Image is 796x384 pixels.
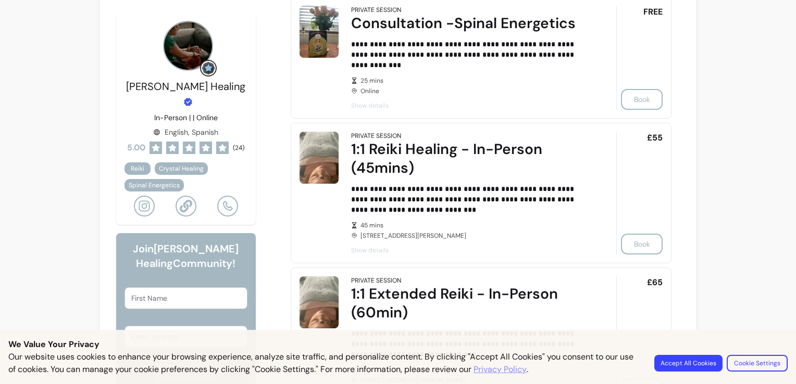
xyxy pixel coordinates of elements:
[727,355,788,372] button: Cookie Settings
[125,241,247,271] h6: Join [PERSON_NAME] Healing Community!
[351,101,588,110] span: Show details
[159,164,204,173] span: Crystal Healing
[647,276,663,289] span: £65
[131,293,241,303] input: First Name
[202,62,215,74] img: Grow
[621,234,663,254] button: Book
[351,276,401,285] div: Private Session
[621,89,663,110] button: Book
[360,221,588,229] span: 45 mins
[360,76,588,85] span: 25 mins
[351,285,588,322] div: 1:1 Extended Reiki - In-Person (60min)
[127,142,145,154] span: 5.00
[233,144,244,152] span: ( 24 )
[654,355,723,372] button: Accept All Cookies
[351,221,588,240] div: [STREET_ADDRESS][PERSON_NAME]
[300,6,339,58] img: Consultation -Spinal Energetics
[300,132,339,184] img: 1:1 Reiki Healing - In-Person (45mins)
[351,246,588,254] span: Show details
[300,276,339,328] img: 1:1 Extended Reiki - In-Person (60min)
[126,80,245,93] span: [PERSON_NAME] Healing
[647,132,663,144] span: £55
[351,132,401,140] div: Private Session
[8,351,642,376] p: Our website uses cookies to enhance your browsing experience, analyze site traffic, and personali...
[129,181,180,189] span: Spinal Energetics
[351,14,588,33] div: Consultation -Spinal Energetics
[351,6,401,14] div: Private Session
[474,363,527,376] a: Privacy Policy
[351,140,588,177] div: 1:1 Reiki Healing - In-Person (45mins)
[153,127,218,137] div: English, Spanish
[154,112,218,123] p: In-Person | | Online
[643,6,663,18] span: FREE
[8,338,788,351] p: We Value Your Privacy
[131,164,144,173] span: Reiki
[351,76,588,95] div: Online
[163,21,213,71] img: Provider image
